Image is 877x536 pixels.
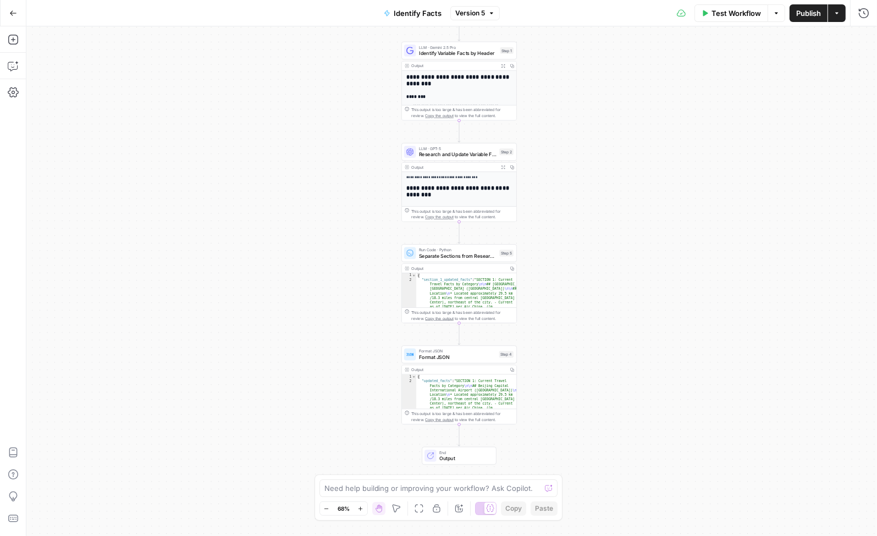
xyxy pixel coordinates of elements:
[425,215,453,219] span: Copy the output
[535,504,553,513] span: Paste
[411,310,514,322] div: This output is too large & has been abbreviated for review. to view the full content.
[425,113,453,118] span: Copy the output
[401,447,517,465] div: EndOutput
[505,504,522,513] span: Copy
[411,164,496,170] div: Output
[439,449,490,455] span: End
[338,504,350,513] span: 68%
[425,316,453,321] span: Copy the output
[401,345,517,424] div: Format JSONFormat JSONStep 4Output{ "updated_facts":"SECTION 1: Current Travel Facts by Category\...
[458,19,460,41] g: Edge from start to step_1
[499,148,514,155] div: Step 2
[425,417,453,422] span: Copy the output
[439,455,490,462] span: Output
[401,244,517,323] div: Run Code · PythonSeparate Sections from Research OutputStep 5Output{ "section_1_updated_facts":"S...
[411,367,505,373] div: Output
[419,353,496,361] span: Format JSON
[419,44,497,50] span: LLM · Gemini 2.5 Pro
[419,146,497,152] span: LLM · GPT-5
[458,120,460,142] g: Edge from step_1 to step_2
[796,8,821,19] span: Publish
[790,4,828,22] button: Publish
[419,247,497,253] span: Run Code · Python
[411,107,514,119] div: This output is too large & has been abbreviated for review. to view the full content.
[411,208,514,220] div: This output is too large & has been abbreviated for review. to view the full content.
[458,424,460,446] g: Edge from step_4 to end
[500,47,514,54] div: Step 1
[411,266,505,272] div: Output
[455,8,485,18] span: Version 5
[419,151,497,158] span: Research and Update Variable Facts
[411,411,514,423] div: This output is too large & has been abbreviated for review. to view the full content.
[377,4,448,22] button: Identify Facts
[412,273,416,278] span: Toggle code folding, rows 1 through 3
[419,252,497,259] span: Separate Sections from Research Output
[394,8,442,19] span: Identify Facts
[411,63,496,69] div: Output
[499,351,514,358] div: Step 4
[458,323,460,345] g: Edge from step_5 to step_4
[499,250,514,256] div: Step 5
[402,273,416,278] div: 1
[412,374,416,379] span: Toggle code folding, rows 1 through 3
[711,8,761,19] span: Test Workflow
[450,6,500,20] button: Version 5
[694,4,768,22] button: Test Workflow
[531,501,558,516] button: Paste
[402,374,416,379] div: 1
[419,348,496,354] span: Format JSON
[458,222,460,244] g: Edge from step_2 to step_5
[501,501,526,516] button: Copy
[419,49,497,57] span: Identify Variable Facts by Header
